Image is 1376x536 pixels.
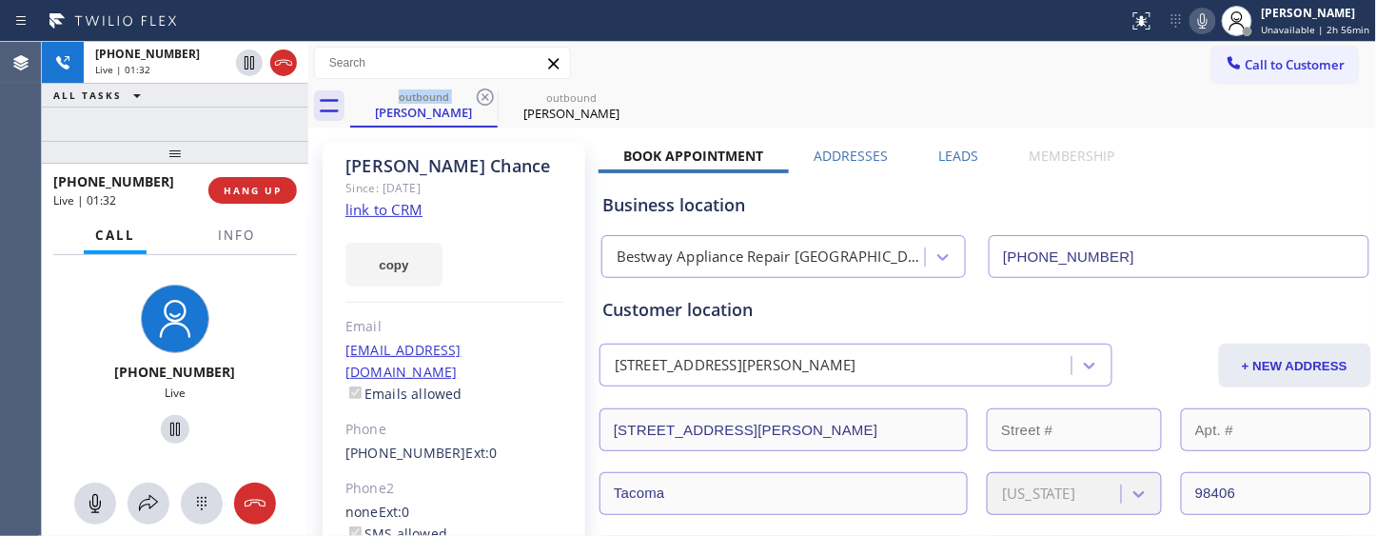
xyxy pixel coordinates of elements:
[53,89,122,102] span: ALL TASKS
[500,105,643,122] div: [PERSON_NAME]
[42,84,160,107] button: ALL TASKS
[1189,8,1216,34] button: Mute
[615,355,856,377] div: [STREET_ADDRESS][PERSON_NAME]
[345,200,423,219] a: link to CRM
[989,235,1368,278] input: Phone Number
[218,227,255,244] span: Info
[600,472,968,515] input: City
[1212,47,1358,83] button: Call to Customer
[74,483,116,525] button: Mute
[602,297,1368,323] div: Customer location
[236,50,263,76] button: Hold Customer
[115,363,236,381] span: [PHONE_NUMBER]
[128,483,169,525] button: Open directory
[500,90,643,105] div: outbound
[987,408,1162,451] input: Street #
[345,341,462,381] a: [EMAIL_ADDRESS][DOMAIN_NAME]
[466,444,498,462] span: Ext: 0
[1262,23,1370,36] span: Unavailable | 2h 56min
[1181,472,1371,515] input: ZIP
[95,46,200,62] span: [PHONE_NUMBER]
[161,415,189,444] button: Hold Customer
[1029,147,1114,165] label: Membership
[600,408,968,451] input: Address
[352,85,496,126] div: Angela Chance
[814,147,888,165] label: Addresses
[181,483,223,525] button: Open dialpad
[345,385,462,403] label: Emails allowed
[208,177,297,204] button: HANG UP
[349,387,362,399] input: Emails allowed
[1246,56,1346,73] span: Call to Customer
[345,419,563,441] div: Phone
[602,192,1368,218] div: Business location
[270,50,297,76] button: Hang up
[165,385,186,401] span: Live
[345,177,563,199] div: Since: [DATE]
[224,184,282,197] span: HANG UP
[500,85,643,128] div: Angela Chance
[345,478,563,500] div: Phone2
[53,172,174,190] span: [PHONE_NUMBER]
[1262,5,1370,21] div: [PERSON_NAME]
[938,147,978,165] label: Leads
[345,316,563,338] div: Email
[1219,344,1371,387] button: + NEW ADDRESS
[617,247,927,268] div: Bestway Appliance Repair [GEOGRAPHIC_DATA]
[1181,408,1371,451] input: Apt. #
[623,147,763,165] label: Book Appointment
[206,217,266,254] button: Info
[379,503,410,521] span: Ext: 0
[234,483,276,525] button: Hang up
[315,48,570,78] input: Search
[95,63,150,76] span: Live | 01:32
[95,227,135,244] span: Call
[352,104,496,121] div: [PERSON_NAME]
[84,217,147,254] button: Call
[352,89,496,104] div: outbound
[53,192,116,208] span: Live | 01:32
[345,444,466,462] a: [PHONE_NUMBER]
[345,243,442,287] button: copy
[345,155,563,177] div: [PERSON_NAME] Chance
